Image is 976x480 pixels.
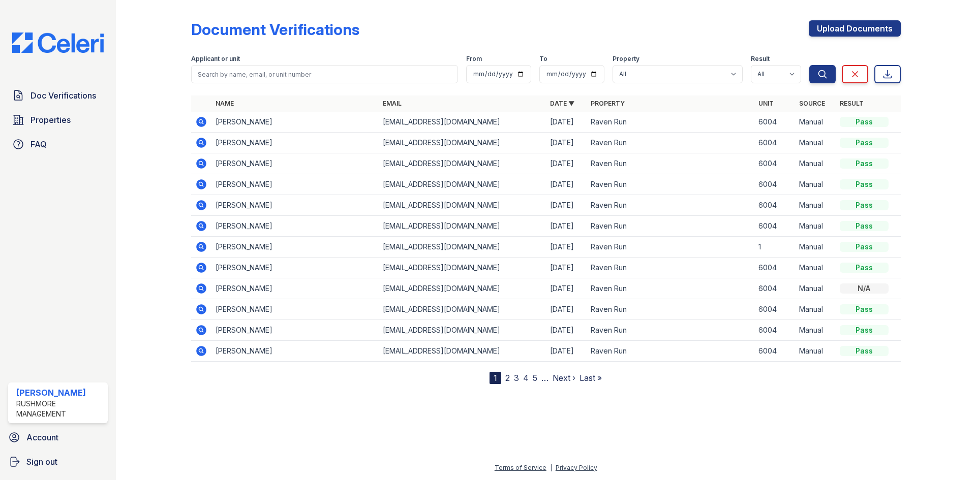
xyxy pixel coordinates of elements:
[546,216,587,237] td: [DATE]
[383,100,402,107] a: Email
[4,33,112,53] img: CE_Logo_Blue-a8612792a0a2168367f1c8372b55b34899dd931a85d93a1a3d3e32e68fde9ad4.png
[546,320,587,341] td: [DATE]
[379,237,546,258] td: [EMAIL_ADDRESS][DOMAIN_NAME]
[211,174,379,195] td: [PERSON_NAME]
[211,341,379,362] td: [PERSON_NAME]
[754,341,795,362] td: 6004
[546,341,587,362] td: [DATE]
[587,133,754,153] td: Raven Run
[613,55,639,63] label: Property
[16,399,104,419] div: Rushmore Management
[4,427,112,447] a: Account
[840,179,889,189] div: Pass
[211,112,379,133] td: [PERSON_NAME]
[379,341,546,362] td: [EMAIL_ADDRESS][DOMAIN_NAME]
[546,299,587,320] td: [DATE]
[211,299,379,320] td: [PERSON_NAME]
[211,258,379,278] td: [PERSON_NAME]
[754,133,795,153] td: 6004
[799,100,825,107] a: Source
[379,299,546,320] td: [EMAIL_ADDRESS][DOMAIN_NAME]
[754,153,795,174] td: 6004
[754,112,795,133] td: 6004
[546,133,587,153] td: [DATE]
[26,431,58,443] span: Account
[546,237,587,258] td: [DATE]
[550,464,552,471] div: |
[587,174,754,195] td: Raven Run
[587,237,754,258] td: Raven Run
[495,464,546,471] a: Terms of Service
[546,278,587,299] td: [DATE]
[211,195,379,216] td: [PERSON_NAME]
[546,174,587,195] td: [DATE]
[211,153,379,174] td: [PERSON_NAME]
[211,320,379,341] td: [PERSON_NAME]
[4,452,112,472] button: Sign out
[754,216,795,237] td: 6004
[8,134,108,154] a: FAQ
[840,283,889,294] div: N/A
[754,320,795,341] td: 6004
[191,20,359,39] div: Document Verifications
[754,258,795,278] td: 6004
[840,138,889,148] div: Pass
[795,299,836,320] td: Manual
[8,85,108,106] a: Doc Verifications
[30,114,71,126] span: Properties
[795,112,836,133] td: Manual
[30,89,96,102] span: Doc Verifications
[211,237,379,258] td: [PERSON_NAME]
[514,373,519,383] a: 3
[795,195,836,216] td: Manual
[546,153,587,174] td: [DATE]
[840,304,889,314] div: Pass
[379,195,546,216] td: [EMAIL_ADDRESS][DOMAIN_NAME]
[539,55,547,63] label: To
[211,216,379,237] td: [PERSON_NAME]
[579,373,602,383] a: Last »
[379,174,546,195] td: [EMAIL_ADDRESS][DOMAIN_NAME]
[556,464,597,471] a: Privacy Policy
[490,372,501,384] div: 1
[840,117,889,127] div: Pass
[795,133,836,153] td: Manual
[30,138,47,150] span: FAQ
[587,216,754,237] td: Raven Run
[546,112,587,133] td: [DATE]
[379,133,546,153] td: [EMAIL_ADDRESS][DOMAIN_NAME]
[795,341,836,362] td: Manual
[553,373,575,383] a: Next ›
[523,373,529,383] a: 4
[754,195,795,216] td: 6004
[751,55,770,63] label: Result
[587,153,754,174] td: Raven Run
[216,100,234,107] a: Name
[379,216,546,237] td: [EMAIL_ADDRESS][DOMAIN_NAME]
[840,158,889,169] div: Pass
[587,258,754,278] td: Raven Run
[8,110,108,130] a: Properties
[754,237,795,258] td: 1
[840,242,889,252] div: Pass
[379,278,546,299] td: [EMAIL_ADDRESS][DOMAIN_NAME]
[795,174,836,195] td: Manual
[466,55,482,63] label: From
[191,55,240,63] label: Applicant or unit
[211,133,379,153] td: [PERSON_NAME]
[26,456,57,468] span: Sign out
[840,221,889,231] div: Pass
[758,100,774,107] a: Unit
[587,278,754,299] td: Raven Run
[840,100,864,107] a: Result
[379,153,546,174] td: [EMAIL_ADDRESS][DOMAIN_NAME]
[379,258,546,278] td: [EMAIL_ADDRESS][DOMAIN_NAME]
[546,258,587,278] td: [DATE]
[591,100,625,107] a: Property
[533,373,537,383] a: 5
[840,325,889,335] div: Pass
[809,20,901,37] a: Upload Documents
[587,112,754,133] td: Raven Run
[840,263,889,273] div: Pass
[16,387,104,399] div: [PERSON_NAME]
